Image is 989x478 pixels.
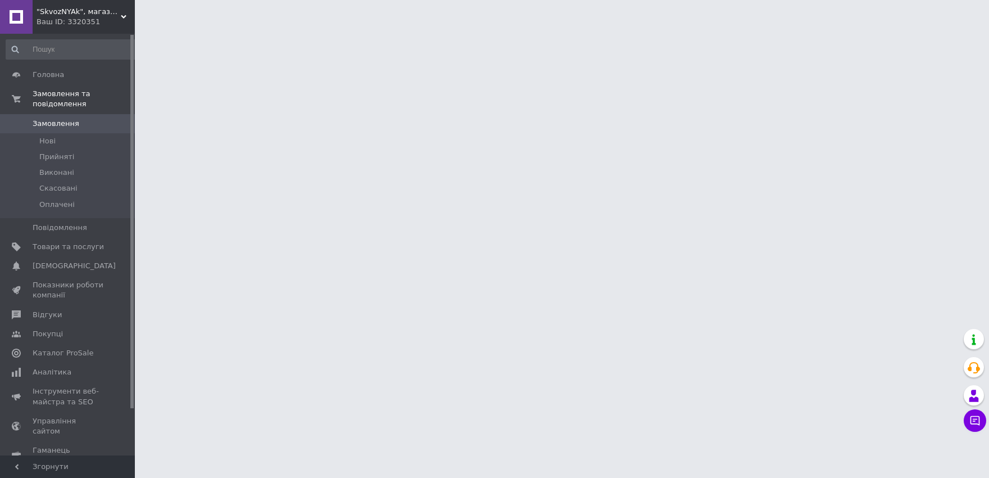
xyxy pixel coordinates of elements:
[33,119,79,129] span: Замовлення
[33,348,93,358] span: Каталог ProSale
[33,445,104,466] span: Гаманець компанії
[6,39,138,60] input: Пошук
[33,242,104,252] span: Товари та послуги
[33,416,104,436] span: Управління сайтом
[33,386,104,407] span: Інструменти веб-майстра та SEO
[33,261,116,271] span: [DEMOGRAPHIC_DATA]
[39,168,74,178] span: Виконані
[33,223,87,233] span: Повідомлення
[964,409,986,432] button: Чат з покупцем
[39,183,78,193] span: Скасовані
[33,89,135,109] span: Замовлення та повідомлення
[33,310,62,320] span: Відгуки
[33,329,63,339] span: Покупці
[33,367,71,377] span: Аналітика
[39,136,56,146] span: Нові
[39,152,74,162] span: Прийняті
[33,70,64,80] span: Головна
[37,17,135,27] div: Ваш ID: 3320351
[33,280,104,300] span: Показники роботи компанії
[39,200,75,210] span: Оплачені
[37,7,121,17] span: "SkvozNYAk", магазин аніме, манґи та коміксів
